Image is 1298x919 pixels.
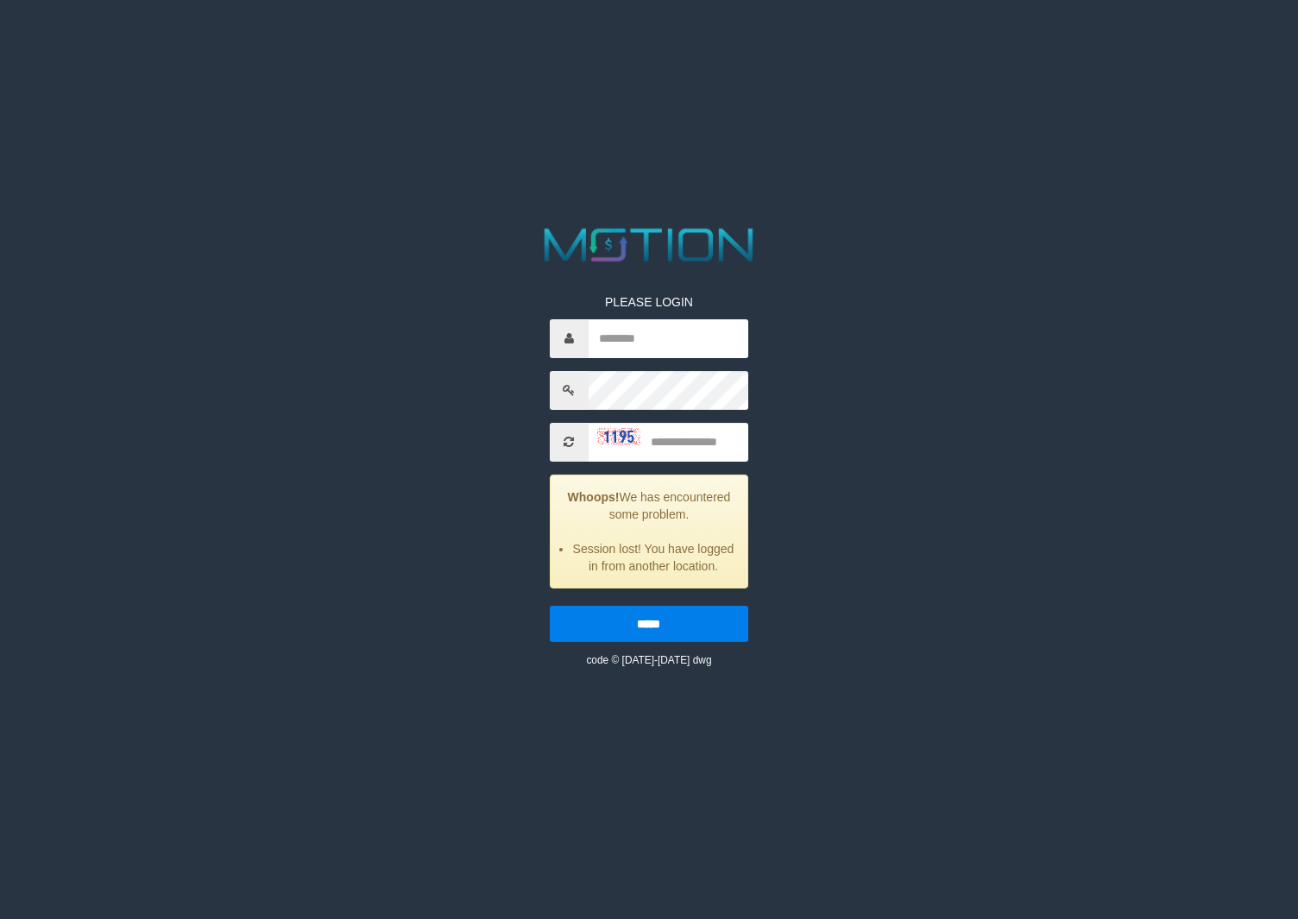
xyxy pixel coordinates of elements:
[568,490,620,504] strong: Whoops!
[550,293,749,311] p: PLEASE LOGIN
[597,428,640,445] img: captcha
[535,223,762,268] img: MOTION_logo.png
[550,475,749,589] div: We has encountered some problem.
[586,654,711,666] small: code © [DATE]-[DATE] dwg
[572,540,735,575] li: Session lost! You have logged in from another location.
